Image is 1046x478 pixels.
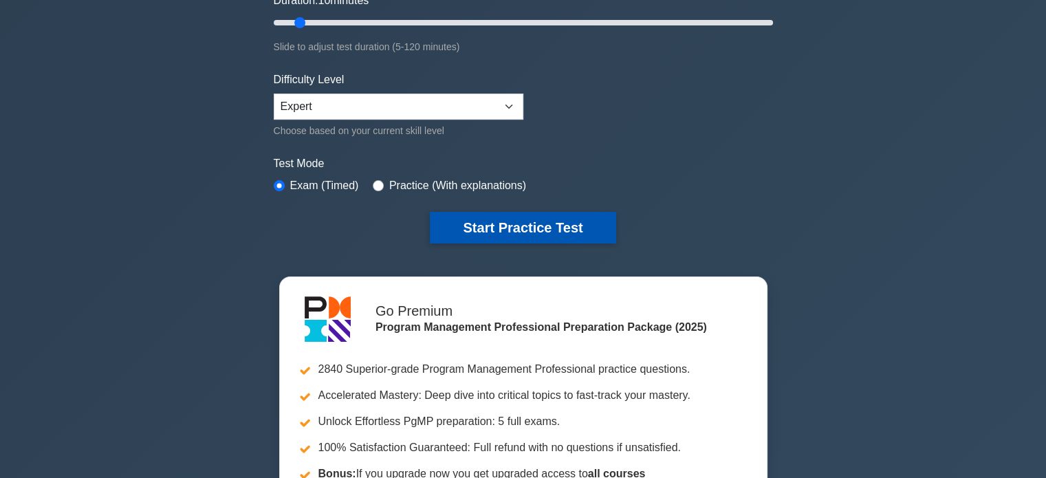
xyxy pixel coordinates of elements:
label: Exam (Timed) [290,177,359,194]
label: Test Mode [274,155,773,172]
label: Difficulty Level [274,72,345,88]
button: Start Practice Test [430,212,615,243]
div: Choose based on your current skill level [274,122,523,139]
label: Practice (With explanations) [389,177,526,194]
div: Slide to adjust test duration (5-120 minutes) [274,39,773,55]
